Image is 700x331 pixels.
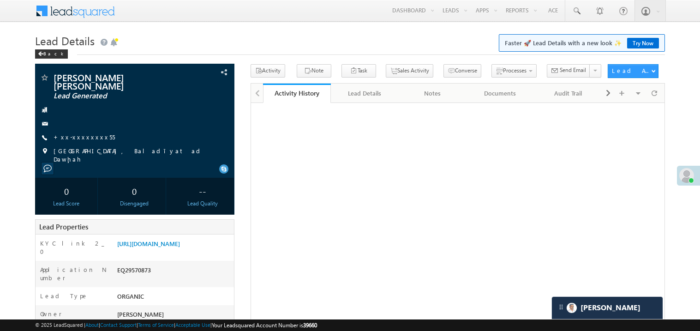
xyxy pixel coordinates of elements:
[338,88,390,99] div: Lead Details
[35,33,95,48] span: Lead Details
[35,49,68,59] div: Back
[551,296,663,319] div: carter-dragCarter[PERSON_NAME]
[443,64,481,78] button: Converse
[608,64,658,78] button: Lead Actions
[567,303,577,313] img: Carter
[138,322,174,328] a: Terms of Service
[100,322,137,328] a: Contact Support
[54,91,177,101] span: Lead Generated
[115,292,234,305] div: ORGANIC
[105,199,163,208] div: Disengaged
[331,84,399,103] a: Lead Details
[175,322,210,328] a: Acceptable Use
[40,292,88,300] label: Lead Type
[37,182,96,199] div: 0
[297,64,331,78] button: Note
[503,67,526,74] span: Processes
[37,199,96,208] div: Lead Score
[547,64,590,78] button: Send Email
[467,84,534,103] a: Documents
[341,64,376,78] button: Task
[117,310,164,318] span: [PERSON_NAME]
[505,38,659,48] span: Faster 🚀 Lead Details with a new look ✨
[386,64,433,78] button: Sales Activity
[54,133,115,141] a: +xx-xxxxxxxx55
[174,199,232,208] div: Lead Quality
[40,310,62,318] label: Owner
[399,84,467,103] a: Notes
[35,321,317,330] span: © 2025 LeadSquared | | | | |
[270,89,324,97] div: Activity History
[263,84,331,103] a: Activity History
[35,49,72,57] a: Back
[474,88,526,99] div: Documents
[557,303,565,311] img: carter-drag
[534,84,602,103] a: Audit Trail
[174,182,232,199] div: --
[117,240,180,247] a: [URL][DOMAIN_NAME]
[40,239,108,256] label: KYC link 2_0
[85,322,99,328] a: About
[406,88,458,99] div: Notes
[115,265,234,278] div: EQ29570873
[212,322,317,329] span: Your Leadsquared Account Number is
[54,147,215,163] span: [GEOGRAPHIC_DATA], Baladīyat ad Dawḩah
[251,64,285,78] button: Activity
[54,73,177,90] span: [PERSON_NAME] [PERSON_NAME]
[491,64,537,78] button: Processes
[39,222,88,231] span: Lead Properties
[303,322,317,329] span: 39660
[105,182,163,199] div: 0
[580,303,640,312] span: Carter
[40,265,108,282] label: Application Number
[560,66,586,74] span: Send Email
[612,66,651,75] div: Lead Actions
[627,38,659,48] a: Try Now
[542,88,594,99] div: Audit Trail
